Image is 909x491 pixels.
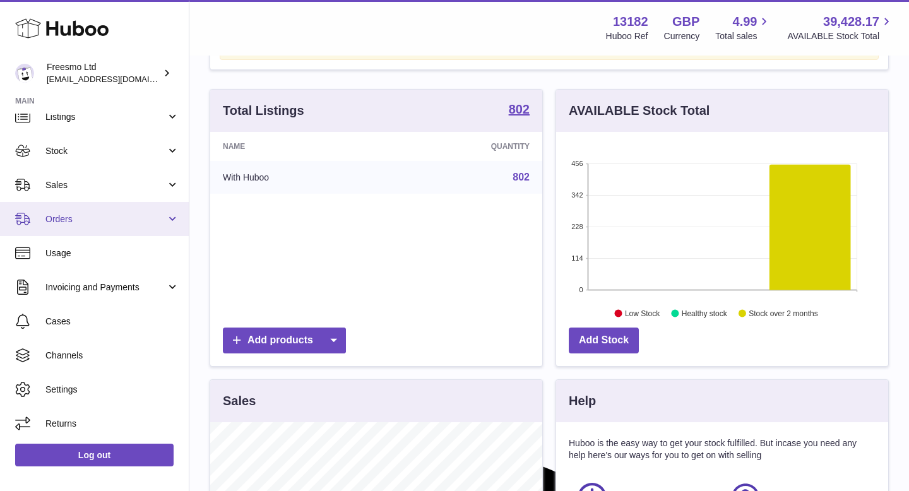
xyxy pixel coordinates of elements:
th: Name [210,132,385,161]
div: Huboo Ref [606,30,648,42]
span: 39,428.17 [823,13,879,30]
span: [EMAIL_ADDRESS][DOMAIN_NAME] [47,74,186,84]
img: georgi.keckarovski@creativedock.com [15,64,34,83]
a: Add products [223,328,346,353]
a: Add Stock [569,328,639,353]
text: Stock over 2 months [749,309,817,317]
text: 342 [571,191,583,199]
div: Freesmo Ltd [47,61,160,85]
text: 0 [579,286,583,293]
text: Low Stock [625,309,660,317]
span: Cases [45,316,179,328]
strong: 802 [509,103,530,115]
a: 4.99 Total sales [715,13,771,42]
span: 4.99 [733,13,757,30]
h3: Total Listings [223,102,304,119]
span: Invoicing and Payments [45,281,166,293]
strong: GBP [672,13,699,30]
td: With Huboo [210,161,385,194]
span: Orders [45,213,166,225]
div: Currency [664,30,700,42]
th: Quantity [385,132,542,161]
h3: Help [569,393,596,410]
text: 228 [571,223,583,230]
span: Stock [45,145,166,157]
h3: AVAILABLE Stock Total [569,102,710,119]
text: 114 [571,254,583,262]
span: Sales [45,179,166,191]
span: Total sales [715,30,771,42]
text: 456 [571,160,583,167]
span: Returns [45,418,179,430]
a: Log out [15,444,174,466]
span: Listings [45,111,166,123]
h3: Sales [223,393,256,410]
text: Healthy stock [682,309,728,317]
a: 802 [509,103,530,118]
span: Settings [45,384,179,396]
a: 802 [513,172,530,182]
strong: 13182 [613,13,648,30]
p: Huboo is the easy way to get your stock fulfilled. But incase you need any help here's our ways f... [569,437,876,461]
span: Usage [45,247,179,259]
span: AVAILABLE Stock Total [787,30,894,42]
span: Channels [45,350,179,362]
a: 39,428.17 AVAILABLE Stock Total [787,13,894,42]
